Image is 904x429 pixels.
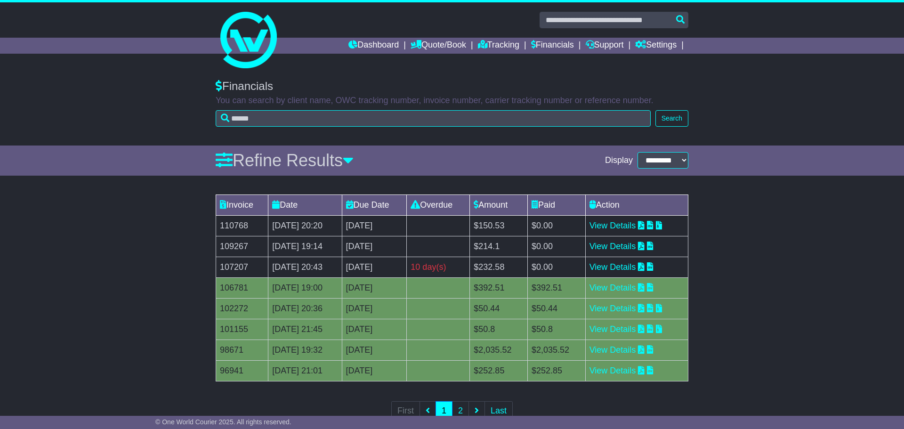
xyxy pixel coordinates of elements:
td: Invoice [216,194,268,215]
span: Display [605,155,633,166]
td: $2,035.52 [470,340,528,360]
td: $214.1 [470,236,528,257]
td: $0.00 [527,257,585,277]
a: View Details [589,262,636,272]
a: Financials [531,38,574,54]
a: Tracking [478,38,519,54]
td: $232.58 [470,257,528,277]
td: $392.51 [470,277,528,298]
td: [DATE] [342,319,407,340]
td: Due Date [342,194,407,215]
td: [DATE] 19:32 [268,340,342,360]
a: View Details [589,324,636,334]
a: Quote/Book [411,38,466,54]
td: [DATE] 20:43 [268,257,342,277]
td: [DATE] [342,360,407,381]
a: Settings [635,38,677,54]
a: Dashboard [348,38,399,54]
td: Amount [470,194,528,215]
td: $50.8 [527,319,585,340]
td: [DATE] [342,236,407,257]
td: [DATE] [342,257,407,277]
span: © One World Courier 2025. All rights reserved. [155,418,291,426]
td: $0.00 [527,236,585,257]
td: [DATE] [342,340,407,360]
div: 10 day(s) [411,261,466,274]
td: 101155 [216,319,268,340]
a: View Details [589,345,636,355]
td: $150.53 [470,215,528,236]
td: [DATE] 20:20 [268,215,342,236]
td: [DATE] 21:01 [268,360,342,381]
td: [DATE] 19:14 [268,236,342,257]
a: 2 [452,401,469,421]
td: [DATE] 20:36 [268,298,342,319]
td: 102272 [216,298,268,319]
td: 107207 [216,257,268,277]
td: 98671 [216,340,268,360]
td: Action [585,194,688,215]
td: $0.00 [527,215,585,236]
a: View Details [589,242,636,251]
td: Paid [527,194,585,215]
td: 96941 [216,360,268,381]
a: View Details [589,304,636,313]
td: $50.44 [470,298,528,319]
td: Overdue [407,194,470,215]
td: $50.44 [527,298,585,319]
td: Date [268,194,342,215]
a: Refine Results [216,151,354,170]
td: $50.8 [470,319,528,340]
td: $2,035.52 [527,340,585,360]
a: View Details [589,366,636,375]
td: $252.85 [470,360,528,381]
td: [DATE] [342,298,407,319]
td: [DATE] [342,277,407,298]
a: Support [586,38,624,54]
td: [DATE] 21:45 [268,319,342,340]
button: Search [655,110,688,127]
a: View Details [589,221,636,230]
td: 110768 [216,215,268,236]
td: [DATE] [342,215,407,236]
a: Last [484,401,513,421]
td: $252.85 [527,360,585,381]
a: View Details [589,283,636,292]
a: 1 [436,401,452,421]
p: You can search by client name, OWC tracking number, invoice number, carrier tracking number or re... [216,96,688,106]
td: 106781 [216,277,268,298]
td: $392.51 [527,277,585,298]
div: Financials [216,80,688,93]
td: [DATE] 19:00 [268,277,342,298]
td: 109267 [216,236,268,257]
